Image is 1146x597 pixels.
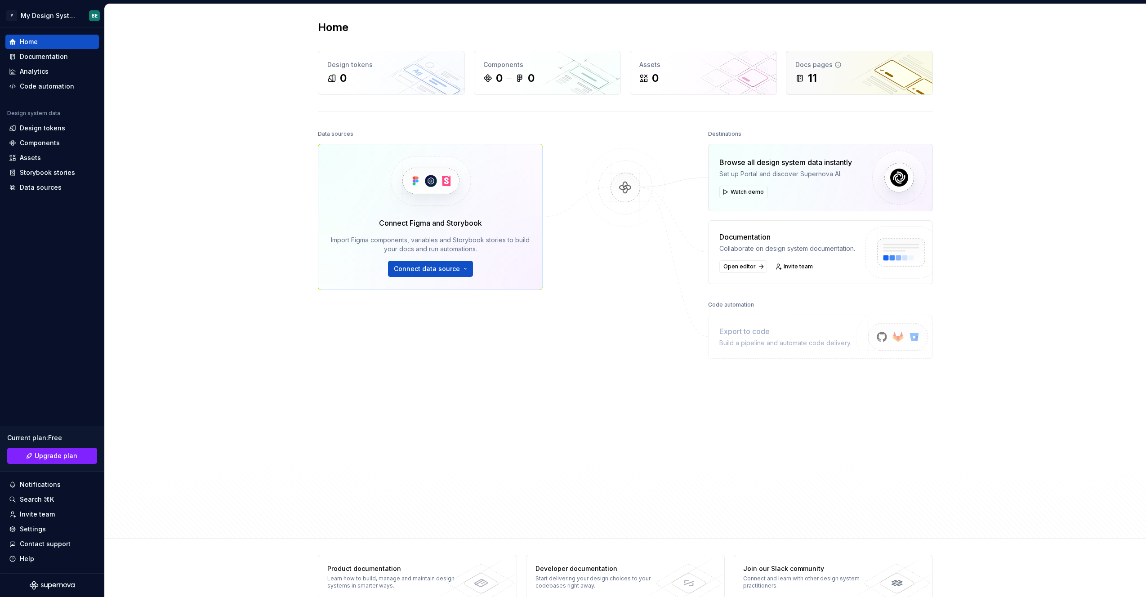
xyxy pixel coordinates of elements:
div: Storybook stories [20,168,75,177]
a: Components00 [474,51,621,95]
a: Docs pages11 [786,51,933,95]
div: Design system data [7,110,60,117]
div: Developer documentation [535,564,666,573]
div: My Design System [21,11,78,20]
div: Contact support [20,539,71,548]
a: Design tokens [5,121,99,135]
span: Open editor [723,263,756,270]
div: 0 [340,71,347,85]
div: Components [20,138,60,147]
div: 0 [496,71,503,85]
div: Destinations [708,128,741,140]
span: Connect data source [394,264,460,273]
div: Assets [639,60,767,69]
div: Design tokens [327,60,455,69]
div: Code automation [20,82,74,91]
span: Watch demo [731,188,764,196]
div: Build a pipeline and automate code delivery. [719,339,852,348]
a: Invite team [5,507,99,521]
div: Documentation [20,52,68,61]
div: 11 [808,71,817,85]
div: Data sources [318,128,353,140]
button: Notifications [5,477,99,492]
div: Learn how to build, manage and maintain design systems in smarter ways. [327,575,458,589]
div: Docs pages [795,60,923,69]
span: Upgrade plan [35,451,77,460]
svg: Supernova Logo [30,581,75,590]
div: Connect and learn with other design system practitioners. [743,575,874,589]
h2: Home [318,20,348,35]
div: Home [20,37,38,46]
div: Export to code [719,326,852,337]
a: Assets [5,151,99,165]
div: Notifications [20,480,61,489]
button: Search ⌘K [5,492,99,507]
div: 0 [652,71,659,85]
div: Components [483,60,611,69]
a: Analytics [5,64,99,79]
div: Search ⌘K [20,495,54,504]
a: Data sources [5,180,99,195]
button: YMy Design SystemBE [2,6,103,25]
div: Design tokens [20,124,65,133]
div: Set up Portal and discover Supernova AI. [719,169,852,178]
div: Assets [20,153,41,162]
div: Y [6,10,17,21]
button: Connect data source [388,261,473,277]
div: 0 [528,71,535,85]
a: Home [5,35,99,49]
div: Documentation [719,232,855,242]
div: Collaborate on design system documentation. [719,244,855,253]
a: Settings [5,522,99,536]
button: Help [5,552,99,566]
button: Upgrade plan [7,448,97,464]
a: Invite team [772,260,817,273]
div: Browse all design system data instantly [719,157,852,168]
div: Invite team [20,510,55,519]
a: Code automation [5,79,99,94]
div: Import Figma components, variables and Storybook stories to build your docs and run automations. [331,236,530,254]
a: Components [5,136,99,150]
a: Documentation [5,49,99,64]
div: Start delivering your design choices to your codebases right away. [535,575,666,589]
a: Open editor [719,260,767,273]
div: Join our Slack community [743,564,874,573]
a: Storybook stories [5,165,99,180]
span: Invite team [784,263,813,270]
div: Code automation [708,298,754,311]
div: Product documentation [327,564,458,573]
button: Watch demo [719,186,768,198]
a: Assets0 [630,51,777,95]
div: Current plan : Free [7,433,97,442]
div: Analytics [20,67,49,76]
button: Contact support [5,537,99,551]
div: Settings [20,525,46,534]
div: Connect Figma and Storybook [379,218,482,228]
div: Help [20,554,34,563]
a: Design tokens0 [318,51,465,95]
div: Data sources [20,183,62,192]
div: BE [92,12,98,19]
